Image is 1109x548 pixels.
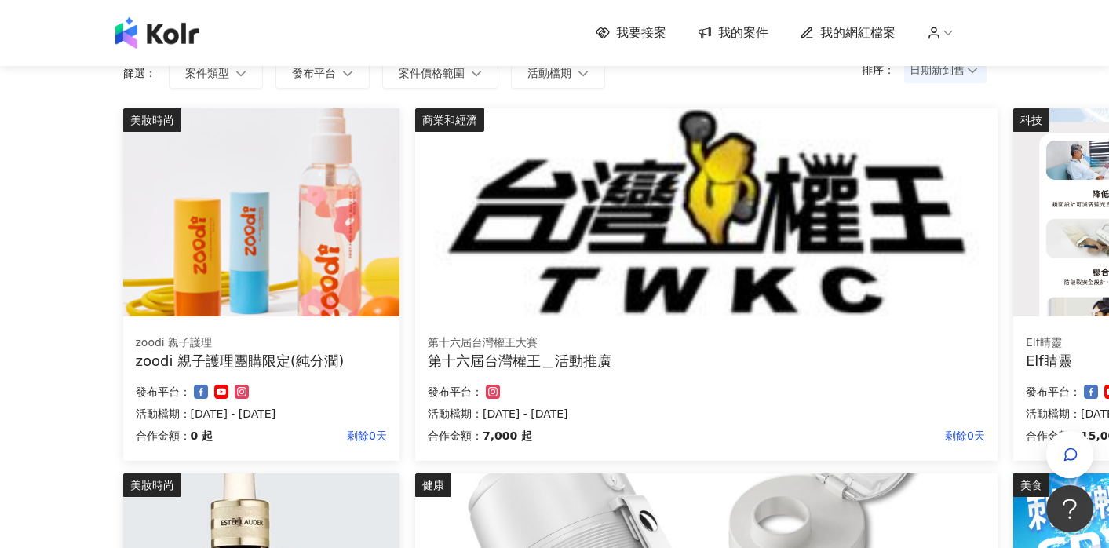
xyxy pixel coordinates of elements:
[596,24,666,42] a: 我要接案
[169,57,263,89] button: 案件類型
[415,473,451,497] div: 健康
[275,57,370,89] button: 發布平台
[136,426,191,445] p: 合作金額：
[1013,473,1049,497] div: 美食
[428,335,985,351] div: 第十六屆台灣權王大賽
[191,426,213,445] p: 0 起
[136,404,387,423] p: 活動檔期：[DATE] - [DATE]
[123,67,156,79] p: 篩選：
[136,351,387,371] div: zoodi 親子護理團購限定(純分潤)
[616,24,666,42] span: 我要接案
[136,382,191,401] p: 發布平台：
[428,426,483,445] p: 合作金額：
[718,24,768,42] span: 我的案件
[698,24,768,42] a: 我的案件
[511,57,605,89] button: 活動檔期
[185,67,229,79] span: 案件類型
[382,57,498,89] button: 案件價格範圍
[820,24,896,42] span: 我的網紅檔案
[1026,382,1081,401] p: 發布平台：
[1026,426,1081,445] p: 合作金額：
[532,426,985,445] p: 剩餘0天
[415,108,484,132] div: 商業和經濟
[123,473,181,497] div: 美妝時尚
[428,351,985,371] div: 第十六屆台灣權王＿活動推廣
[292,67,336,79] span: 發布平台
[428,404,985,423] p: 活動檔期：[DATE] - [DATE]
[527,67,571,79] span: 活動檔期
[123,108,399,316] img: zoodi 全系列商品
[428,382,483,401] p: 發布平台：
[910,58,981,82] span: 日期新到舊
[115,17,199,49] img: logo
[1046,485,1093,532] iframe: Help Scout Beacon - Open
[415,108,998,316] img: 第十六屆台灣權王
[1013,108,1049,132] div: 科技
[399,67,465,79] span: 案件價格範圍
[800,24,896,42] a: 我的網紅檔案
[213,426,387,445] p: 剩餘0天
[483,426,532,445] p: 7,000 起
[123,108,181,132] div: 美妝時尚
[136,335,387,351] div: zoodi 親子護理
[862,64,904,76] p: 排序：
